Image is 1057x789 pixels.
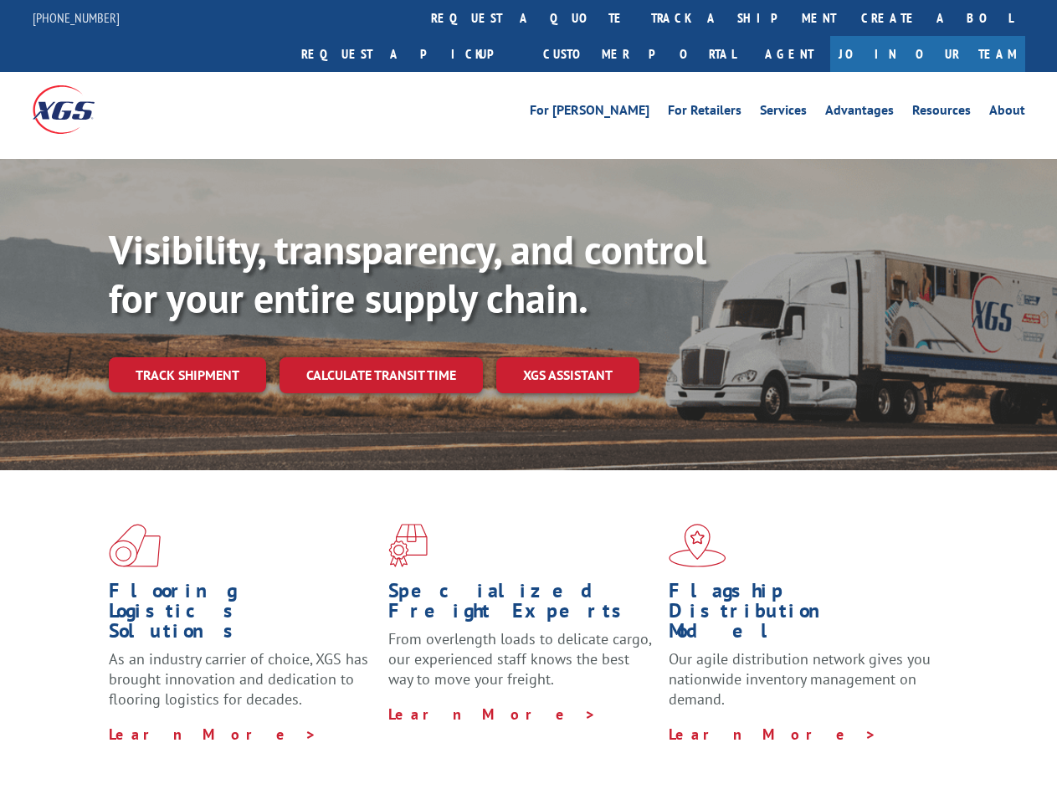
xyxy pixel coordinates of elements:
[109,223,706,324] b: Visibility, transparency, and control for your entire supply chain.
[109,357,266,392] a: Track shipment
[496,357,639,393] a: XGS ASSISTANT
[668,104,741,122] a: For Retailers
[109,524,161,567] img: xgs-icon-total-supply-chain-intelligence-red
[109,725,317,744] a: Learn More >
[669,649,931,709] span: Our agile distribution network gives you nationwide inventory management on demand.
[748,36,830,72] a: Agent
[669,581,936,649] h1: Flagship Distribution Model
[530,104,649,122] a: For [PERSON_NAME]
[825,104,894,122] a: Advantages
[33,9,120,26] a: [PHONE_NUMBER]
[531,36,748,72] a: Customer Portal
[388,524,428,567] img: xgs-icon-focused-on-flooring-red
[669,725,877,744] a: Learn More >
[830,36,1025,72] a: Join Our Team
[760,104,807,122] a: Services
[109,649,368,709] span: As an industry carrier of choice, XGS has brought innovation and dedication to flooring logistics...
[289,36,531,72] a: Request a pickup
[669,524,726,567] img: xgs-icon-flagship-distribution-model-red
[109,581,376,649] h1: Flooring Logistics Solutions
[388,629,655,704] p: From overlength loads to delicate cargo, our experienced staff knows the best way to move your fr...
[280,357,483,393] a: Calculate transit time
[388,704,597,724] a: Learn More >
[912,104,971,122] a: Resources
[388,581,655,629] h1: Specialized Freight Experts
[989,104,1025,122] a: About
